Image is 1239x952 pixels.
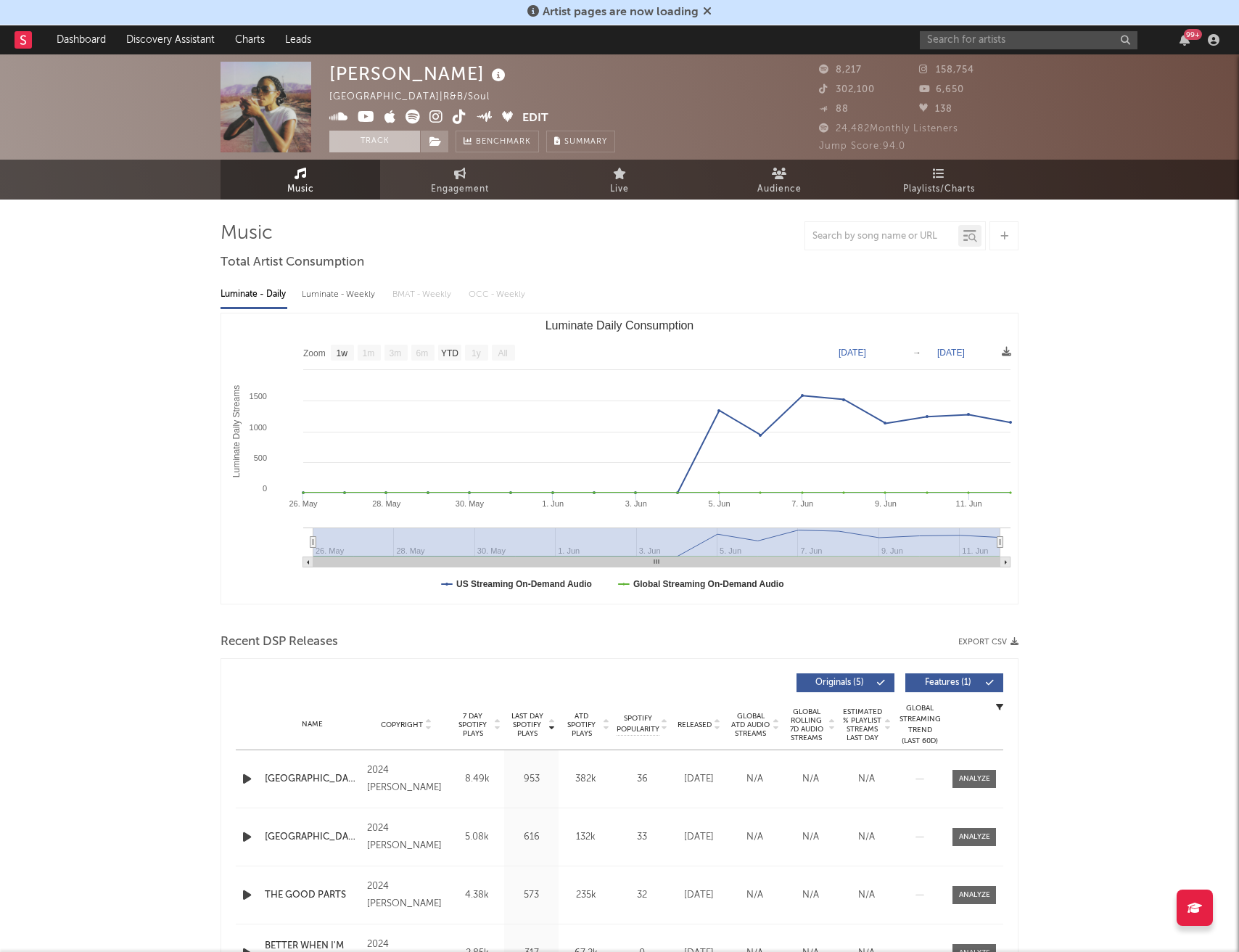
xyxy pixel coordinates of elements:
text: US Streaming On-Demand Audio [456,579,592,589]
text: All [498,348,507,358]
a: [GEOGRAPHIC_DATA] [265,772,360,787]
div: N/A [730,888,779,903]
text: 5. Jun [709,499,730,508]
a: Dashboard [46,25,116,54]
div: N/A [786,772,835,787]
div: 8.49k [453,772,501,787]
a: Music [221,160,380,200]
a: Live [540,160,699,200]
div: 32 [617,888,667,903]
div: N/A [842,830,891,845]
span: Originals ( 5 ) [806,678,873,687]
text: [DATE] [839,348,866,358]
span: Global ATD Audio Streams [730,712,770,738]
span: Live [610,181,629,198]
div: Luminate - Daily [221,282,287,307]
span: Recent DSP Releases [221,633,338,651]
text: 0 [263,484,267,493]
text: 7. Jun [791,499,813,508]
span: Copyright [381,721,423,729]
span: Spotify Popularity [617,713,659,735]
div: 382k [562,772,609,787]
span: 6,650 [919,85,964,94]
button: Features(1) [905,673,1003,692]
text: 1w [337,348,348,358]
text: 9. Jun [875,499,897,508]
span: Estimated % Playlist Streams Last Day [842,707,882,742]
text: 30. May [456,499,485,508]
a: Discovery Assistant [116,25,225,54]
span: 88 [819,104,849,114]
a: Audience [699,160,859,200]
div: [DATE] [675,830,723,845]
a: Leads [275,25,321,54]
text: YTD [441,348,458,358]
span: Engagement [431,181,489,198]
div: 616 [508,830,555,845]
button: Export CSV [958,638,1018,647]
span: 302,100 [819,85,875,94]
span: Total Artist Consumption [221,254,364,271]
button: Track [329,131,420,152]
span: 158,754 [919,65,974,75]
div: N/A [730,830,779,845]
div: Name [265,719,360,730]
text: Zoom [303,348,326,358]
div: 33 [617,830,667,845]
a: Engagement [380,160,540,200]
div: N/A [842,772,891,787]
span: Summary [564,138,607,146]
a: [GEOGRAPHIC_DATA] [265,830,360,845]
button: 99+ [1180,34,1190,46]
text: Global Streaming On-Demand Audio [633,579,784,589]
text: 3m [390,348,402,358]
div: 132k [562,830,609,845]
div: N/A [786,830,835,845]
span: 8,217 [819,65,862,75]
span: Jump Score: 94.0 [819,141,905,151]
span: Released [678,721,712,729]
a: THE GOOD PARTS [265,888,360,903]
button: Edit [522,110,548,128]
div: 953 [508,772,555,787]
span: Global Rolling 7D Audio Streams [786,707,826,742]
text: 1500 [250,392,267,401]
span: Artist pages are now loading [543,7,699,18]
div: N/A [786,888,835,903]
svg: Luminate Daily Consumption [221,313,1018,604]
div: 5.08k [453,830,501,845]
div: 2024 [PERSON_NAME] [367,762,446,797]
span: 24,482 Monthly Listeners [819,124,958,134]
a: Benchmark [456,131,539,152]
div: N/A [842,888,891,903]
a: Playlists/Charts [859,160,1018,200]
div: 235k [562,888,609,903]
div: 2024 [PERSON_NAME] [367,820,446,855]
text: 11. Jun [956,499,982,508]
text: 1. Jun [542,499,564,508]
div: 36 [617,772,667,787]
text: 3. Jun [625,499,647,508]
span: Features ( 1 ) [915,678,981,687]
text: 26. May [289,499,318,508]
div: 573 [508,888,555,903]
span: ATD Spotify Plays [562,712,601,738]
span: Playlists/Charts [903,181,975,198]
text: 28. May [372,499,401,508]
div: [PERSON_NAME] [329,62,509,86]
text: Luminate Daily Consumption [546,319,694,332]
span: Music [287,181,314,198]
text: 1y [472,348,481,358]
span: Audience [757,181,802,198]
text: → [913,348,921,358]
text: 1m [363,348,375,358]
span: 7 Day Spotify Plays [453,712,492,738]
text: 6m [416,348,429,358]
text: 1000 [250,423,267,432]
button: Summary [546,131,615,152]
div: 99 + [1184,29,1202,40]
span: 138 [919,104,952,114]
